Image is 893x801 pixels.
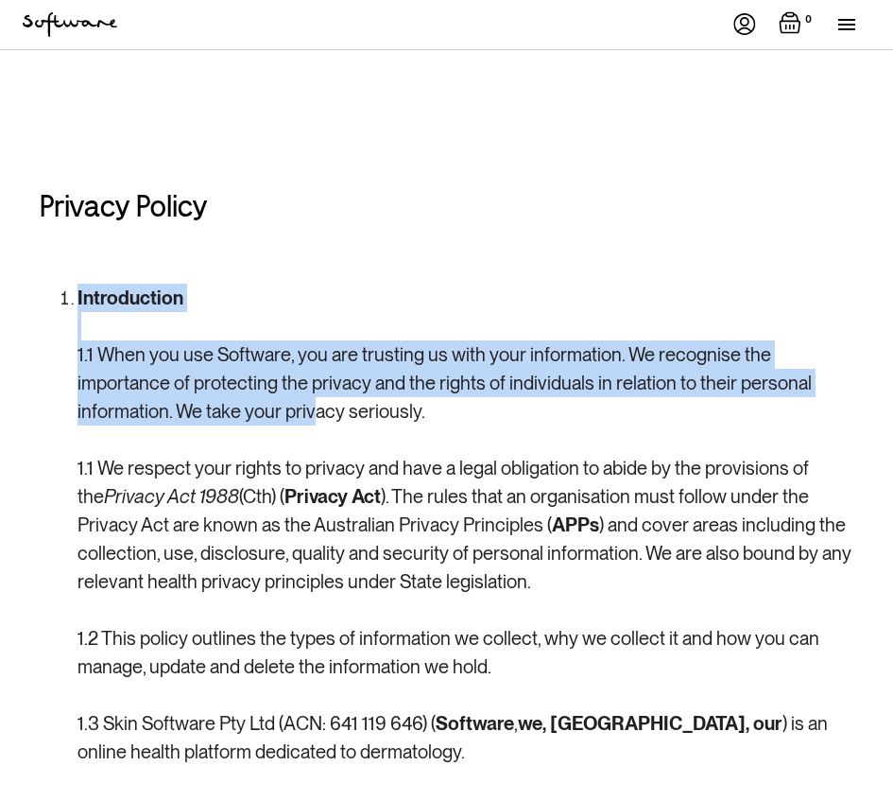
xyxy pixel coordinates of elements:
h2: Privacy Policy [40,189,207,223]
div: 0 [801,11,816,28]
img: Software Logo [23,12,117,37]
strong: Privacy Act [284,485,381,508]
strong: Introduction [77,287,183,309]
em: Privacy Act 1988 [104,485,239,508]
strong: we, [GEOGRAPHIC_DATA], our [518,712,782,735]
a: home [23,12,117,37]
strong: APPs [552,514,599,536]
a: Open empty cart [779,11,816,38]
strong: Software [436,712,514,735]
